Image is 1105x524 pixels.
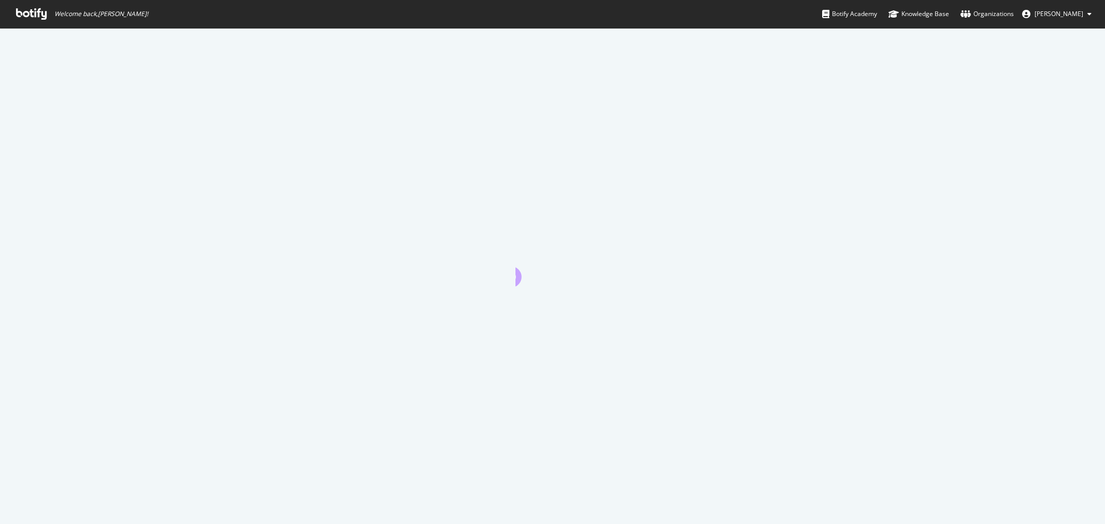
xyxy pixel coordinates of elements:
[1014,6,1100,22] button: [PERSON_NAME]
[888,9,949,19] div: Knowledge Base
[822,9,877,19] div: Botify Academy
[1035,9,1083,18] span: Cousseau Victor
[54,10,148,18] span: Welcome back, [PERSON_NAME] !
[515,249,590,286] div: animation
[960,9,1014,19] div: Organizations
